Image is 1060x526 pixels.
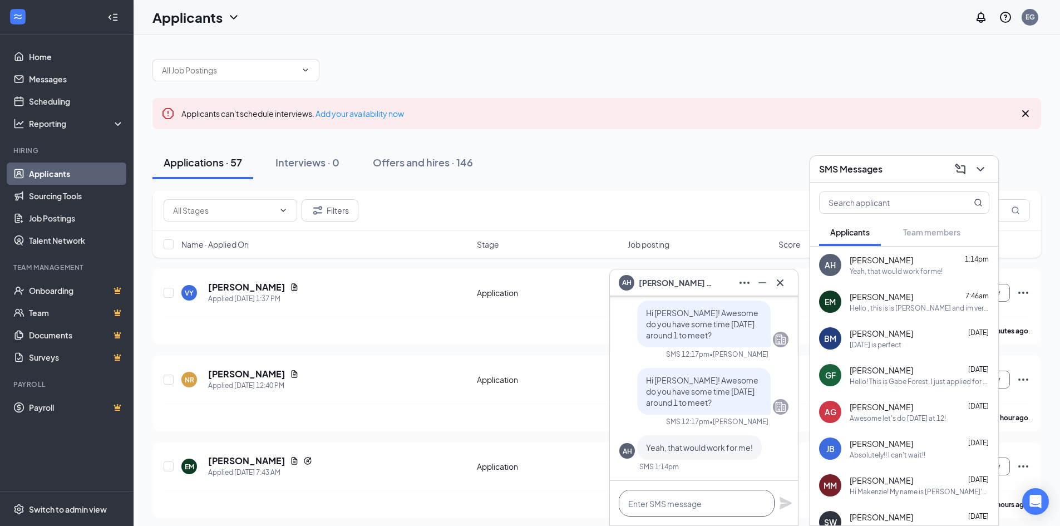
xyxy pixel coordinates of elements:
a: OnboardingCrown [29,279,124,302]
div: EM [185,462,194,471]
span: [PERSON_NAME] [850,438,913,449]
div: Hi Makenzie! My name is [PERSON_NAME]'m the [PERSON_NAME] here at [GEOGRAPHIC_DATA] I saw that yo... [850,487,989,496]
svg: Ellipses [738,276,751,289]
span: Name · Applied On [181,239,249,250]
svg: Filter [311,204,324,217]
h1: Applicants [152,8,223,27]
div: SMS 12:17pm [666,417,709,426]
svg: Ellipses [1017,373,1030,386]
div: Interviews · 0 [275,155,339,169]
span: Applicants [830,227,870,237]
div: AH [825,259,836,271]
a: TeamCrown [29,302,124,324]
svg: WorkstreamLogo [12,11,23,22]
svg: Error [161,107,175,120]
div: [DATE] is perfect [850,340,901,350]
svg: Plane [779,496,792,510]
span: 1:14pm [965,255,989,263]
div: Hello , this is is [PERSON_NAME] and im very much interested in the groomer position. Im looking ... [850,303,989,313]
span: [PERSON_NAME] [850,291,913,302]
a: Applicants [29,163,124,185]
div: Yeah, that would work for me! [850,267,943,276]
svg: Company [774,400,787,414]
svg: ChevronDown [279,206,288,215]
button: Cross [771,274,789,292]
span: [PERSON_NAME] [850,475,913,486]
div: Applications · 57 [164,155,242,169]
span: [PERSON_NAME] [850,512,913,523]
button: Filter Filters [302,199,358,222]
input: Search applicant [820,192,951,213]
button: Minimize [753,274,771,292]
h3: SMS Messages [819,163,882,175]
input: All Stages [173,204,274,217]
span: • [PERSON_NAME] [709,350,768,359]
svg: Notifications [974,11,988,24]
span: Team members [903,227,960,237]
div: Absolutely!! I can't wait!! [850,450,925,460]
span: [PERSON_NAME] [850,328,913,339]
a: Talent Network [29,229,124,252]
a: Messages [29,68,124,90]
span: [DATE] [968,328,989,337]
div: Switch to admin view [29,504,107,515]
span: [DATE] [968,439,989,447]
span: [PERSON_NAME] [850,365,913,376]
a: Scheduling [29,90,124,112]
span: Job posting [628,239,669,250]
svg: ChevronDown [227,11,240,24]
span: [DATE] [968,512,989,520]
span: • [PERSON_NAME] [709,417,768,426]
div: JB [826,443,835,454]
h5: [PERSON_NAME] [208,368,285,380]
span: [PERSON_NAME] [850,401,913,412]
a: Job Postings [29,207,124,229]
svg: Ellipses [1017,460,1030,473]
button: Ellipses [736,274,753,292]
svg: Ellipses [1017,286,1030,299]
svg: Settings [13,504,24,515]
a: Add your availability now [315,109,404,119]
svg: Cross [773,276,787,289]
h5: [PERSON_NAME] [208,281,285,293]
a: DocumentsCrown [29,324,124,346]
span: Yeah, that would work for me! [646,443,753,453]
div: Applied [DATE] 12:40 PM [208,380,299,391]
span: Score [778,239,801,250]
svg: Minimize [756,276,769,289]
div: Payroll [13,380,122,389]
div: Hiring [13,146,122,155]
input: All Job Postings [162,64,297,76]
div: SMS 12:17pm [666,350,709,359]
span: Stage [477,239,499,250]
svg: Document [290,283,299,292]
div: AG [825,406,836,417]
svg: Reapply [303,456,312,465]
div: BM [824,333,836,344]
div: Application [477,374,621,385]
div: Offers and hires · 146 [373,155,473,169]
svg: Analysis [13,118,24,129]
div: Application [477,461,621,472]
a: Home [29,46,124,68]
svg: ComposeMessage [954,163,967,176]
svg: QuestionInfo [999,11,1012,24]
svg: ChevronDown [301,66,310,75]
div: GF [825,370,836,381]
div: Team Management [13,263,122,272]
div: Applied [DATE] 7:43 AM [208,467,312,478]
b: 21 minutes ago [980,327,1028,335]
span: [DATE] [968,402,989,410]
div: Applied [DATE] 1:37 PM [208,293,299,304]
b: an hour ago [991,414,1028,422]
span: [PERSON_NAME] [850,254,913,266]
span: [DATE] [968,365,989,373]
svg: Cross [1019,107,1032,120]
span: [PERSON_NAME] Halbe [639,277,717,289]
svg: Document [290,456,299,465]
svg: Company [774,333,787,346]
div: Reporting [29,118,125,129]
svg: ChevronDown [974,163,987,176]
button: ChevronDown [972,160,989,178]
